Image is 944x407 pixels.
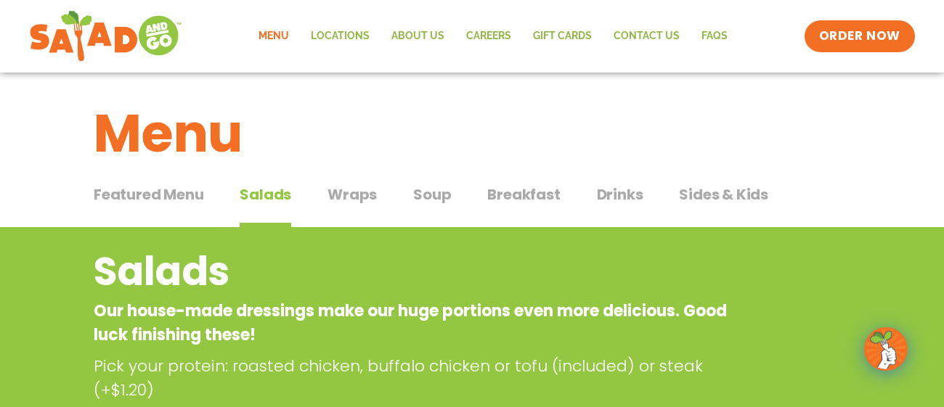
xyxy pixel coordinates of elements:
a: About Us [381,20,455,53]
span: ORDER NOW [819,28,900,45]
div: Tabbed content [94,178,850,228]
span: Featured Menu [94,184,203,205]
span: Wraps [327,184,377,205]
p: Our house-made dressings make our huge portions even more delicious. Good luck finishing these! [94,299,733,347]
img: new-SAG-logo-768×292 [29,7,182,65]
nav: Menu [248,20,738,53]
a: FAQs [691,20,738,53]
img: wpChatIcon [866,329,906,369]
h1: Menu [94,94,850,173]
span: Salads [240,184,291,205]
span: Breakfast [487,184,560,205]
span: Soup [413,184,451,205]
a: Careers [455,20,522,53]
a: Locations [300,20,381,53]
h2: Salads [94,242,733,301]
span: Drinks [597,184,643,205]
a: ORDER NOW [805,20,915,52]
p: Pick your protein: roasted chicken, buffalo chicken or tofu (included) or steak (+$1.20) [94,354,740,402]
a: Menu [248,20,300,53]
a: GIFT CARDS [522,20,603,53]
a: Contact Us [603,20,691,53]
span: Sides & Kids [679,184,768,205]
